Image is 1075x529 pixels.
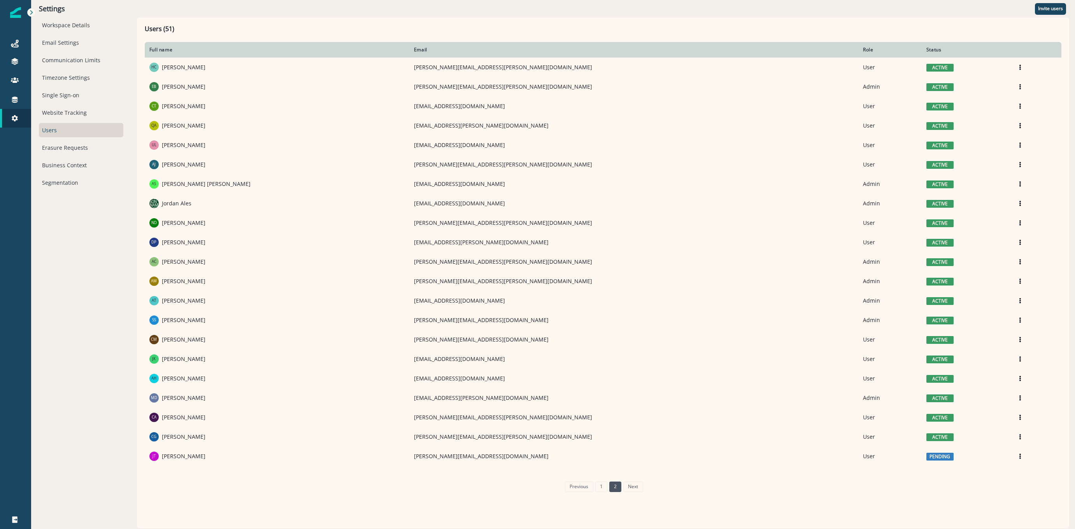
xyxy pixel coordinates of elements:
div: Chris Ashby [152,415,156,419]
button: Options [1014,334,1026,345]
div: Website Tracking [39,105,123,120]
button: Options [1014,450,1026,462]
td: [EMAIL_ADDRESS][PERSON_NAME][DOMAIN_NAME] [409,388,858,408]
span: active [926,414,954,422]
div: Matt Dalrymple [151,396,157,400]
p: [PERSON_NAME] [162,122,205,130]
a: Page 2 is your current page [609,482,621,492]
div: Single Sign-on [39,88,123,102]
td: [PERSON_NAME][EMAIL_ADDRESS][PERSON_NAME][DOMAIN_NAME] [409,427,858,447]
p: [PERSON_NAME] [162,452,205,460]
button: Options [1014,353,1026,365]
div: Email Settings [39,35,123,50]
button: Options [1014,81,1026,93]
div: Users [39,123,123,137]
button: Options [1014,100,1026,112]
div: Aubrey Christensen [152,260,156,264]
td: Admin [858,272,922,291]
div: Anuja Juvekar [152,163,156,166]
p: [PERSON_NAME] [162,277,205,285]
div: Allwin Tom [152,299,156,303]
span: active [926,433,954,441]
div: Status [926,47,1005,53]
p: Settings [39,5,123,13]
div: Ellie Burton [152,85,156,89]
td: User [858,349,922,369]
div: Nick Dickson [151,221,157,225]
td: [EMAIL_ADDRESS][DOMAIN_NAME] [409,349,858,369]
td: [EMAIL_ADDRESS][DOMAIN_NAME] [409,291,858,310]
p: [PERSON_NAME] [162,433,205,441]
span: active [926,180,954,188]
div: Cole Gordon [151,435,156,439]
div: Chloe Mehr [151,338,157,342]
td: [EMAIL_ADDRESS][DOMAIN_NAME] [409,96,858,116]
button: Options [1014,392,1026,404]
td: [EMAIL_ADDRESS][DOMAIN_NAME] [409,194,858,213]
button: Invite users [1035,3,1066,15]
td: User [858,135,922,155]
td: [EMAIL_ADDRESS][PERSON_NAME][DOMAIN_NAME] [409,116,858,135]
button: Options [1014,373,1026,384]
button: Options [1014,139,1026,151]
div: Segmentation [39,175,123,190]
td: [PERSON_NAME][EMAIL_ADDRESS][PERSON_NAME][DOMAIN_NAME] [409,155,858,174]
button: Options [1014,412,1026,423]
td: [EMAIL_ADDRESS][DOMAIN_NAME] [409,369,858,388]
button: Options [1014,314,1026,326]
td: Admin [858,388,922,408]
p: [PERSON_NAME] [162,413,205,421]
a: Page 1 [595,482,607,492]
td: [PERSON_NAME][EMAIL_ADDRESS][DOMAIN_NAME] [409,330,858,349]
p: [PERSON_NAME] [162,63,205,71]
td: User [858,116,922,135]
div: Alicia Wilson [151,279,157,283]
p: Jordan Ales [162,200,191,207]
span: active [926,239,954,247]
td: User [858,447,922,466]
p: [PERSON_NAME] [162,394,205,402]
p: [PERSON_NAME] [PERSON_NAME] [162,180,251,188]
td: [PERSON_NAME][EMAIL_ADDRESS][DOMAIN_NAME] [409,447,858,466]
ul: Pagination [563,482,643,492]
td: User [858,233,922,252]
p: [PERSON_NAME] [162,102,205,110]
p: [PERSON_NAME] [162,375,205,382]
div: Workspace Details [39,18,123,32]
td: [EMAIL_ADDRESS][DOMAIN_NAME] [409,135,858,155]
p: [PERSON_NAME] [162,336,205,343]
span: active [926,336,954,344]
span: active [926,394,954,402]
span: active [926,297,954,305]
button: Options [1014,61,1026,73]
td: [PERSON_NAME][EMAIL_ADDRESS][DOMAIN_NAME] [409,310,858,330]
span: active [926,161,954,169]
span: active [926,317,954,324]
span: active [926,375,954,383]
span: active [926,64,954,72]
td: [PERSON_NAME][EMAIL_ADDRESS][PERSON_NAME][DOMAIN_NAME] [409,272,858,291]
span: pending [926,453,954,461]
div: Timezone Settings [39,70,123,85]
span: active [926,83,954,91]
span: active [926,200,954,208]
div: Erasure Requests [39,140,123,155]
span: active [926,278,954,286]
div: Business Context [39,158,123,172]
div: Heather Currie-Martinez [151,65,156,69]
span: active [926,103,954,110]
td: Admin [858,77,922,96]
div: Full name [149,47,405,53]
button: Options [1014,159,1026,170]
button: Options [1014,236,1026,248]
td: User [858,330,922,349]
button: Options [1014,217,1026,229]
span: active [926,356,954,363]
a: Previous page [565,482,593,492]
td: User [858,213,922,233]
td: [PERSON_NAME][EMAIL_ADDRESS][PERSON_NAME][DOMAIN_NAME] [409,77,858,96]
span: active [926,142,954,149]
div: Abhi Pradhan Shrestha [152,182,156,186]
p: [PERSON_NAME] [162,83,205,91]
button: Options [1014,178,1026,190]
